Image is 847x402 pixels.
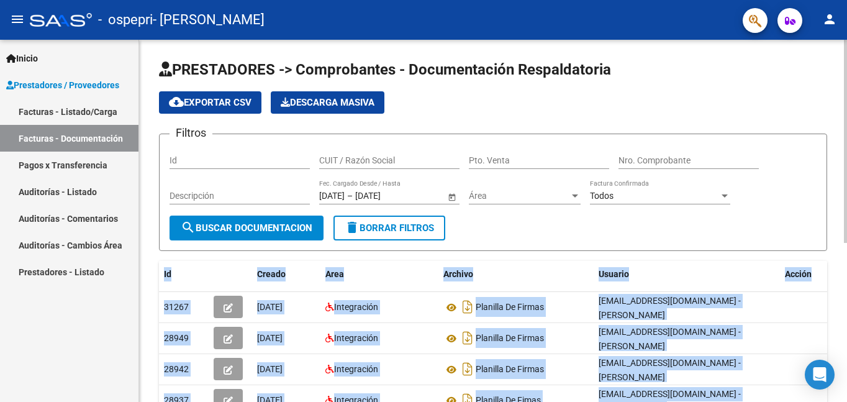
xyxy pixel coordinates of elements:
mat-icon: cloud_download [169,94,184,109]
span: Usuario [599,269,629,279]
span: 31267 [164,302,189,312]
datatable-header-cell: Area [320,261,438,288]
mat-icon: person [822,12,837,27]
datatable-header-cell: Creado [252,261,320,288]
span: – [347,191,353,201]
span: Todos [590,191,614,201]
span: Inicio [6,52,38,65]
h3: Filtros [170,124,212,142]
span: - ospepri [98,6,153,34]
button: Buscar Documentacion [170,216,324,240]
i: Descargar documento [460,297,476,317]
datatable-header-cell: Id [159,261,209,288]
button: Descarga Masiva [271,91,384,114]
mat-icon: search [181,220,196,235]
button: Borrar Filtros [333,216,445,240]
span: Borrar Filtros [345,222,434,234]
i: Descargar documento [460,328,476,348]
span: Integración [334,364,378,374]
span: Área [469,191,569,201]
span: Integración [334,333,378,343]
span: Id [164,269,171,279]
datatable-header-cell: Acción [780,261,842,288]
span: [DATE] [257,333,283,343]
span: [DATE] [257,302,283,312]
span: [EMAIL_ADDRESS][DOMAIN_NAME] - [PERSON_NAME] [599,358,741,382]
span: Creado [257,269,286,279]
span: Descarga Masiva [281,97,374,108]
span: 28942 [164,364,189,374]
input: Fecha fin [355,191,416,201]
span: [DATE] [257,364,283,374]
i: Descargar documento [460,359,476,379]
button: Exportar CSV [159,91,261,114]
datatable-header-cell: Archivo [438,261,594,288]
span: [EMAIL_ADDRESS][DOMAIN_NAME] - [PERSON_NAME] [599,327,741,351]
span: Buscar Documentacion [181,222,312,234]
span: 28949 [164,333,189,343]
span: Area [325,269,344,279]
span: Prestadores / Proveedores [6,78,119,92]
div: Open Intercom Messenger [805,360,835,390]
input: Fecha inicio [319,191,345,201]
span: Planilla De Firmas [476,303,544,313]
mat-icon: delete [345,220,360,235]
span: - [PERSON_NAME] [153,6,265,34]
span: Integración [334,302,378,312]
datatable-header-cell: Usuario [594,261,780,288]
span: Exportar CSV [169,97,251,108]
span: [EMAIL_ADDRESS][DOMAIN_NAME] - [PERSON_NAME] [599,296,741,320]
span: Planilla De Firmas [476,334,544,344]
button: Open calendar [445,190,458,203]
span: Archivo [443,269,473,279]
mat-icon: menu [10,12,25,27]
app-download-masive: Descarga masiva de comprobantes (adjuntos) [271,91,384,114]
span: Acción [785,269,812,279]
span: Planilla De Firmas [476,365,544,375]
span: PRESTADORES -> Comprobantes - Documentación Respaldatoria [159,61,611,78]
